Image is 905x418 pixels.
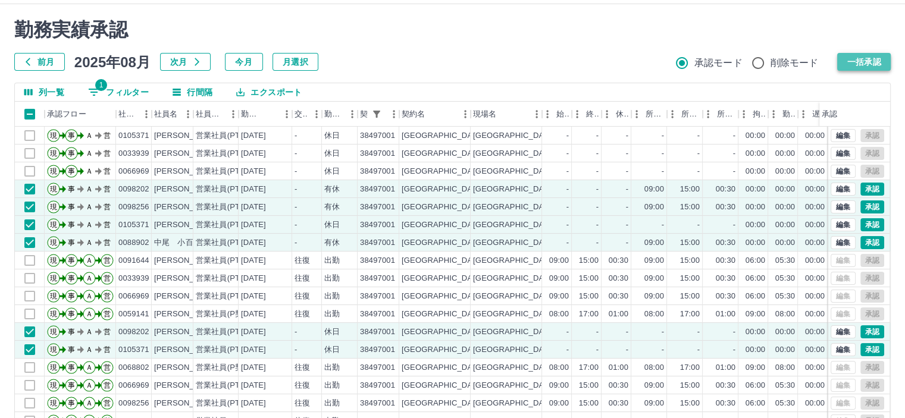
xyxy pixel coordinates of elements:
[549,273,569,284] div: 09:00
[241,130,266,142] div: [DATE]
[360,184,395,195] div: 38497001
[295,255,310,266] div: 往復
[697,130,700,142] div: -
[241,273,266,284] div: [DATE]
[295,202,297,213] div: -
[224,105,242,123] button: メニュー
[631,102,667,127] div: 所定開始
[680,273,700,284] div: 15:00
[644,184,664,195] div: 09:00
[385,105,403,123] button: メニュー
[805,184,825,195] div: 00:00
[805,130,825,142] div: 00:00
[831,165,856,178] button: 編集
[104,203,111,211] text: 営
[775,166,795,177] div: 00:00
[402,291,484,302] div: [GEOGRAPHIC_DATA]
[473,202,602,213] div: [GEOGRAPHIC_DATA]立摂津小学校
[733,166,735,177] div: -
[324,255,340,266] div: 出勤
[716,291,735,302] div: 00:30
[680,184,700,195] div: 15:00
[805,291,825,302] div: 00:00
[733,219,735,231] div: -
[74,53,151,71] h5: 2025年08月
[295,184,297,195] div: -
[860,236,884,249] button: 承認
[473,291,602,302] div: [GEOGRAPHIC_DATA]立摂津小学校
[324,166,340,177] div: 休日
[596,184,599,195] div: -
[456,105,474,123] button: メニュー
[805,255,825,266] div: 00:00
[733,130,735,142] div: -
[324,130,340,142] div: 休日
[322,102,358,127] div: 勤務区分
[227,83,311,101] button: エクスポート
[746,130,765,142] div: 00:00
[662,148,664,159] div: -
[118,291,149,302] div: 0066969
[473,255,602,266] div: [GEOGRAPHIC_DATA]立摂津小学校
[154,184,219,195] div: [PERSON_NAME]
[680,202,700,213] div: 15:00
[596,237,599,249] div: -
[746,291,765,302] div: 06:00
[324,291,340,302] div: 出勤
[241,148,266,159] div: [DATE]
[746,184,765,195] div: 00:00
[295,273,310,284] div: 往復
[579,255,599,266] div: 15:00
[586,102,599,127] div: 終業
[716,255,735,266] div: 00:30
[771,56,819,70] span: 削除モード
[50,256,57,265] text: 現
[118,202,149,213] div: 0098256
[154,202,219,213] div: [PERSON_NAME]
[596,148,599,159] div: -
[324,184,340,195] div: 有休
[733,148,735,159] div: -
[549,255,569,266] div: 09:00
[616,102,629,127] div: 休憩
[596,130,599,142] div: -
[775,202,795,213] div: 00:00
[697,219,700,231] div: -
[50,203,57,211] text: 現
[278,105,296,123] button: メニュー
[179,105,197,123] button: メニュー
[837,53,891,71] button: 一括承認
[154,166,219,177] div: [PERSON_NAME]
[402,184,484,195] div: [GEOGRAPHIC_DATA]
[626,130,628,142] div: -
[746,273,765,284] div: 06:00
[68,131,75,140] text: 事
[68,238,75,247] text: 事
[152,102,193,127] div: 社員名
[86,203,93,211] text: Ａ
[680,255,700,266] div: 15:00
[680,291,700,302] div: 15:00
[662,130,664,142] div: -
[50,185,57,193] text: 現
[831,183,856,196] button: 編集
[549,291,569,302] div: 09:00
[95,79,107,91] span: 1
[775,148,795,159] div: 00:00
[399,102,471,127] div: 契約名
[542,102,572,127] div: 始業
[646,102,665,127] div: 所定開始
[196,166,258,177] div: 営業社員(PT契約)
[831,218,856,231] button: 編集
[295,219,297,231] div: -
[196,237,258,249] div: 営業社員(PT契約)
[473,219,602,231] div: [GEOGRAPHIC_DATA]立摂津小学校
[662,219,664,231] div: -
[609,255,628,266] div: 00:30
[196,291,258,302] div: 営業社員(PT契約)
[473,273,602,284] div: [GEOGRAPHIC_DATA]立摂津小学校
[746,202,765,213] div: 00:00
[775,237,795,249] div: 00:00
[473,184,602,195] div: [GEOGRAPHIC_DATA]立摂津小学校
[118,255,149,266] div: 0091644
